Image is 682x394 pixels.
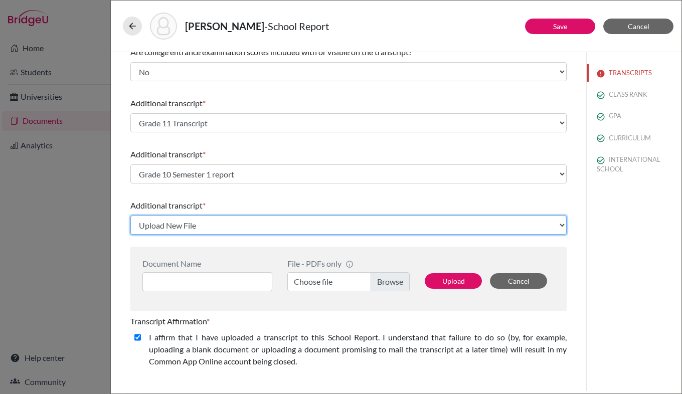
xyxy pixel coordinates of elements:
button: GPA [587,107,681,125]
img: error-544570611efd0a2d1de9.svg [597,70,605,78]
button: Cancel [490,273,547,289]
span: Are college entrance examination scores included with or visible on the transcript? [130,47,412,57]
button: CURRICULUM [587,129,681,147]
span: info [346,260,354,268]
button: TRANSCRIPTS [587,64,681,82]
div: Document Name [142,259,272,268]
div: File - PDFs only [287,259,410,268]
span: Additional transcript [130,149,203,159]
button: INTERNATIONAL SCHOOL [587,151,681,178]
span: - School Report [264,20,329,32]
img: check_circle_outline-e4d4ac0f8e9136db5ab2.svg [597,134,605,142]
strong: [PERSON_NAME] [185,20,264,32]
span: Additional transcript [130,98,203,108]
img: check_circle_outline-e4d4ac0f8e9136db5ab2.svg [597,113,605,121]
button: CLASS RANK [587,86,681,103]
span: Additional transcript [130,201,203,210]
span: Transcript Affirmation [130,316,207,326]
img: check_circle_outline-e4d4ac0f8e9136db5ab2.svg [597,156,605,164]
img: check_circle_outline-e4d4ac0f8e9136db5ab2.svg [597,91,605,99]
label: I affirm that I have uploaded a transcript to this School Report. I understand that failure to do... [149,331,567,367]
button: Upload [425,273,482,289]
label: Choose file [287,272,410,291]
